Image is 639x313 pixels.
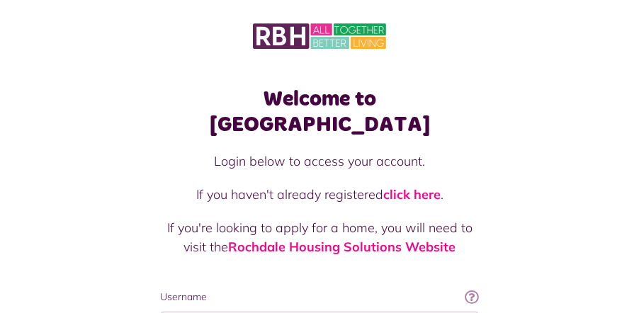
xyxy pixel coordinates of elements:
[253,21,386,51] img: MyRBH
[160,185,479,204] p: If you haven't already registered .
[228,239,456,255] a: Rochdale Housing Solutions Website
[160,218,479,256] p: If you're looking to apply for a home, you will need to visit the
[160,152,479,171] p: Login below to access your account.
[160,86,479,137] h1: Welcome to [GEOGRAPHIC_DATA]
[160,290,479,305] label: Username
[383,186,441,203] a: click here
